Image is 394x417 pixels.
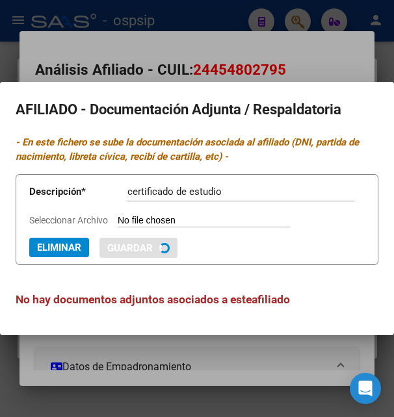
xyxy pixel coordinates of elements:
div: Open Intercom Messenger [350,373,381,404]
span: Eliminar [37,242,81,253]
h2: AFILIADO - Documentación Adjunta / Respaldatoria [16,97,378,122]
button: Guardar [99,238,177,258]
span: Guardar [107,242,153,254]
i: - En este fichero se sube la documentación asociada al afiliado (DNI, partida de nacimiento, libr... [16,136,359,163]
h3: No hay documentos adjuntos asociados a este [16,291,378,308]
p: Descripción [29,184,127,199]
span: Seleccionar Archivo [29,215,108,225]
span: afiliado [252,293,290,306]
button: Eliminar [29,238,89,257]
